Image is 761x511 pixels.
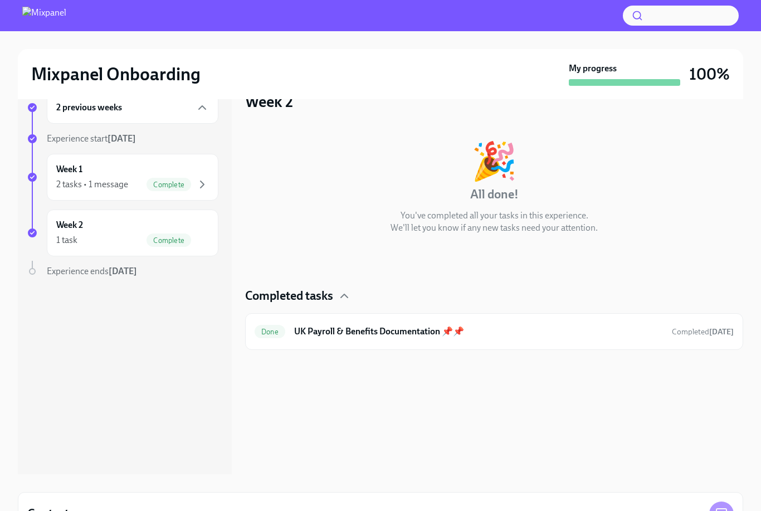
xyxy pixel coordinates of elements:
p: You've completed all your tasks in this experience. [401,210,588,222]
span: Complete [147,236,191,245]
h6: Week 2 [56,219,83,231]
h6: UK Payroll & Benefits Documentation 📌📌 [294,325,663,338]
h3: Week 2 [245,91,293,111]
h3: 100% [689,64,730,84]
strong: [DATE] [709,327,734,337]
div: Completed tasks [245,288,743,304]
span: Experience ends [47,266,137,276]
span: Completed [672,327,734,337]
h2: Mixpanel Onboarding [31,63,201,85]
div: 2 previous weeks [47,91,218,124]
h4: All done! [470,186,519,203]
a: DoneUK Payroll & Benefits Documentation 📌📌Completed[DATE] [255,323,734,340]
strong: [DATE] [109,266,137,276]
a: Week 21 taskComplete [27,210,218,256]
span: August 19th, 2025 21:54 [672,327,734,337]
div: 2 tasks • 1 message [56,178,128,191]
img: Mixpanel [22,7,66,25]
div: 🎉 [471,143,517,179]
span: Experience start [47,133,136,144]
h6: Week 1 [56,163,82,176]
a: Week 12 tasks • 1 messageComplete [27,154,218,201]
p: We'll let you know if any new tasks need your attention. [391,222,598,234]
a: Experience start[DATE] [27,133,218,145]
strong: My progress [569,62,617,75]
div: 1 task [56,234,77,246]
h6: 2 previous weeks [56,101,122,114]
strong: [DATE] [108,133,136,144]
span: Complete [147,181,191,189]
span: Done [255,328,285,336]
h4: Completed tasks [245,288,333,304]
